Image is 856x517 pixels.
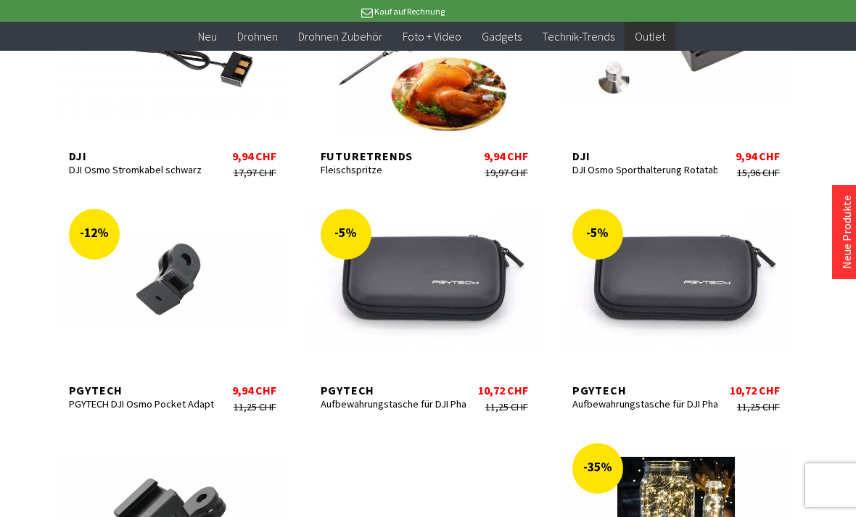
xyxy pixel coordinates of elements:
[321,149,466,163] div: Futuretrends
[572,443,623,494] div: -35%
[232,383,276,397] div: 9,94 CHF
[214,400,276,413] div: 11,25 CHF
[572,149,717,163] div: DJI
[288,22,392,51] a: Drohnen Zubehör
[188,22,227,51] a: Neu
[306,194,543,397] a: -5% PGYTECH Aufbewahrungstasche für DJI Phantom 3 und 4 Filter 10,72 CHF 11,25 CHF
[54,194,291,397] a: -12% PGYTECH PGYTECH DJI Osmo Pocket Adapter für Universale Halterung 1/4" 9,94 CHF 11,25 CHF
[736,149,780,163] div: 9,94 CHF
[69,209,120,260] div: -12%
[403,29,461,44] span: Foto + Video
[466,400,528,413] div: 11,25 CHF
[227,22,288,51] a: Drohnen
[572,397,717,410] div: Aufbewahrungstasche für DJI Phantom 4 Pro Filter
[298,29,382,44] span: Drohnen Zubehör
[69,397,214,410] div: PGYTECH DJI Osmo Pocket Adapter für Universale Halterung 1/4"
[717,166,780,179] div: 15,96 CHF
[69,149,214,163] div: DJI
[730,383,780,397] div: 10,72 CHF
[558,194,794,397] a: -5% PGYTECH Aufbewahrungstasche für DJI Phantom 4 Pro Filter 10,72 CHF 11,25 CHF
[717,400,780,413] div: 11,25 CHF
[482,29,522,44] span: Gadgets
[839,195,854,269] a: Neue Produkte
[392,22,472,51] a: Foto + Video
[572,209,623,260] div: -5%
[572,383,717,397] div: PGYTECH
[478,383,528,397] div: 10,72 CHF
[532,22,625,51] a: Technik-Trends
[625,22,675,51] a: Outlet
[321,163,466,176] div: Fleischspritze
[321,209,371,260] div: -5%
[466,166,528,179] div: 19,97 CHF
[572,163,717,176] div: DJI Osmo Sporthalterung Rotatable Cold Shoe
[542,29,614,44] span: Technik-Trends
[214,166,276,179] div: 17,97 CHF
[635,29,665,44] span: Outlet
[232,149,276,163] div: 9,94 CHF
[321,383,466,397] div: PGYTECH
[237,29,278,44] span: Drohnen
[69,163,214,176] div: DJI Osmo Stromkabel schwarz
[198,29,217,44] span: Neu
[484,149,528,163] div: 9,94 CHF
[321,397,466,410] div: Aufbewahrungstasche für DJI Phantom 3 und 4 Filter
[472,22,532,51] a: Gadgets
[69,383,214,397] div: PGYTECH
